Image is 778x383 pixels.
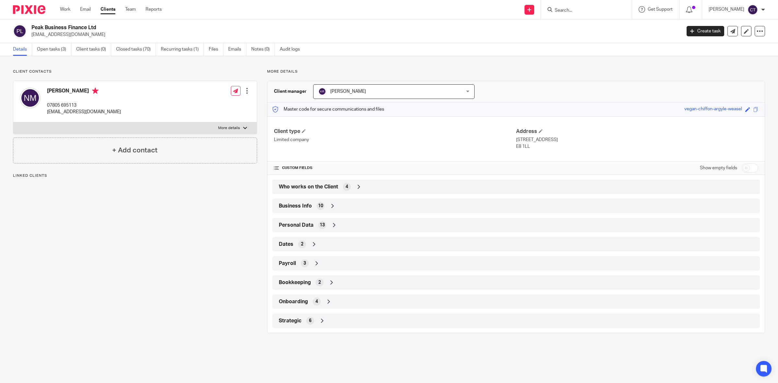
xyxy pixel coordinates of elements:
[700,165,737,171] label: Show empty fields
[37,43,71,56] a: Open tasks (3)
[279,279,311,286] span: Bookkeeping
[100,6,115,13] a: Clients
[251,43,275,56] a: Notes (0)
[209,43,223,56] a: Files
[554,8,612,14] input: Search
[228,43,246,56] a: Emails
[13,43,32,56] a: Details
[279,203,312,209] span: Business Info
[272,106,384,113] p: Master code for secure communications and files
[709,6,744,13] p: [PERSON_NAME]
[76,43,111,56] a: Client tasks (0)
[116,43,156,56] a: Closed tasks (70)
[13,173,257,178] p: Linked clients
[346,184,348,190] span: 4
[161,43,204,56] a: Recurring tasks (1)
[47,109,121,115] p: [EMAIL_ADDRESS][DOMAIN_NAME]
[47,102,121,109] p: 07805 695113
[92,88,99,94] i: Primary
[31,31,677,38] p: [EMAIL_ADDRESS][DOMAIN_NAME]
[80,6,91,13] a: Email
[279,222,313,229] span: Personal Data
[330,89,366,94] span: [PERSON_NAME]
[280,43,305,56] a: Audit logs
[516,143,758,150] p: E8 1LL
[279,298,308,305] span: Onboarding
[274,137,516,143] p: Limited company
[303,260,306,267] span: 3
[684,106,742,113] div: vegan-chiffon-argyle-weasel
[318,88,326,95] img: svg%3E
[648,7,673,12] span: Get Support
[274,128,516,135] h4: Client type
[13,69,257,74] p: Client contacts
[112,145,158,155] h4: + Add contact
[279,260,296,267] span: Payroll
[279,241,293,248] span: Dates
[218,126,240,131] p: More details
[748,5,758,15] img: svg%3E
[274,88,307,95] h3: Client manager
[146,6,162,13] a: Reports
[301,241,303,247] span: 2
[31,24,548,31] h2: Peak Business Finance Ltd
[267,69,765,74] p: More details
[47,88,121,96] h4: [PERSON_NAME]
[318,279,321,286] span: 2
[125,6,136,13] a: Team
[20,88,41,108] img: svg%3E
[516,128,758,135] h4: Address
[274,165,516,171] h4: CUSTOM FIELDS
[279,317,301,324] span: Strategic
[687,26,724,36] a: Create task
[279,184,338,190] span: Who works on the Client
[13,5,45,14] img: Pixie
[315,298,318,305] span: 4
[318,203,323,209] span: 10
[320,222,325,228] span: 13
[516,137,758,143] p: [STREET_ADDRESS]
[309,317,312,324] span: 6
[13,24,27,38] img: svg%3E
[60,6,70,13] a: Work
